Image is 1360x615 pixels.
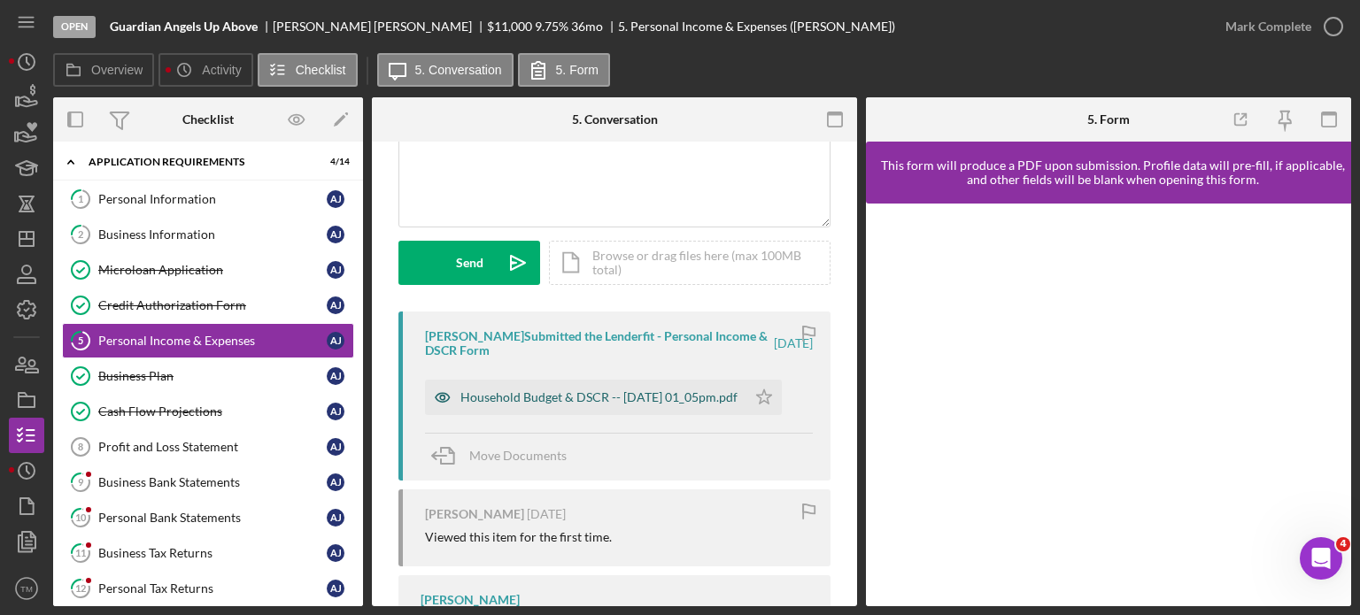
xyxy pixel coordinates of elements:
[78,228,83,240] tspan: 2
[20,584,33,594] text: TM
[425,329,771,357] div: [PERSON_NAME] Submitted the Lenderfit - Personal Income & DSCR Form
[98,511,327,525] div: Personal Bank Statements
[89,157,305,167] div: APPLICATION REQUIREMENTS
[91,63,143,77] label: Overview
[62,465,354,500] a: 9Business Bank StatementsAJ
[527,507,566,521] time: 2025-09-05 16:47
[62,323,354,358] a: 5Personal Income & ExpensesAJ
[62,571,354,606] a: 12Personal Tax ReturnsAJ
[98,334,327,348] div: Personal Income & Expenses
[78,476,84,488] tspan: 9
[618,19,895,34] div: 5. Personal Income & Expenses ([PERSON_NAME])
[425,507,524,521] div: [PERSON_NAME]
[62,429,354,465] a: 8Profit and Loss StatementAJ
[327,580,344,597] div: A J
[78,442,83,452] tspan: 8
[327,473,344,491] div: A J
[62,535,354,571] a: 11Business Tax ReturnsAJ
[98,192,327,206] div: Personal Information
[75,547,86,558] tspan: 11
[327,190,344,208] div: A J
[398,241,540,285] button: Send
[1300,537,1342,580] iframe: Intercom live chat
[1336,537,1350,551] span: 4
[98,227,327,242] div: Business Information
[98,369,327,383] div: Business Plan
[774,336,813,350] time: 2025-09-05 17:05
[62,252,354,288] a: Microloan ApplicationAJ
[469,448,567,463] span: Move Documents
[78,334,83,346] tspan: 5
[425,380,782,415] button: Household Budget & DSCR -- [DATE] 01_05pm.pdf
[98,263,327,277] div: Microloan Application
[62,181,354,217] a: 1Personal InformationAJ
[318,157,350,167] div: 4 / 14
[98,546,327,560] div: Business Tax Returns
[1225,9,1311,44] div: Mark Complete
[572,112,658,127] div: 5. Conversation
[377,53,514,87] button: 5. Conversation
[98,475,327,489] div: Business Bank Statements
[258,53,358,87] button: Checklist
[421,593,520,607] div: [PERSON_NAME]
[98,440,327,454] div: Profit and Loss Statement
[327,296,344,314] div: A J
[75,582,86,594] tspan: 12
[327,509,344,527] div: A J
[9,571,44,606] button: TM
[425,530,612,544] div: Viewed this item for the first time.
[327,332,344,350] div: A J
[518,53,610,87] button: 5. Form
[62,217,354,252] a: 2Business InformationAJ
[1208,9,1351,44] button: Mark Complete
[456,241,483,285] div: Send
[327,261,344,279] div: A J
[110,19,258,34] b: Guardian Angels Up Above
[53,16,96,38] div: Open
[75,511,87,523] tspan: 10
[98,581,327,596] div: Personal Tax Returns
[875,158,1351,187] div: This form will produce a PDF upon submission. Profile data will pre-fill, if applicable, and othe...
[327,544,344,562] div: A J
[98,298,327,312] div: Credit Authorization Form
[884,221,1335,588] iframe: Lenderfit form
[53,53,154,87] button: Overview
[556,63,599,77] label: 5. Form
[62,500,354,535] a: 10Personal Bank StatementsAJ
[273,19,487,34] div: [PERSON_NAME] [PERSON_NAME]
[327,226,344,243] div: A J
[78,193,83,204] tspan: 1
[1087,112,1130,127] div: 5. Form
[296,63,346,77] label: Checklist
[62,358,354,394] a: Business PlanAJ
[535,19,568,34] div: 9.75 %
[327,403,344,420] div: A J
[62,288,354,323] a: Credit Authorization FormAJ
[460,390,738,404] div: Household Budget & DSCR -- [DATE] 01_05pm.pdf
[425,434,584,478] button: Move Documents
[202,63,241,77] label: Activity
[327,367,344,385] div: A J
[571,19,603,34] div: 36 mo
[487,19,532,34] span: $11,000
[98,404,327,419] div: Cash Flow Projections
[182,112,234,127] div: Checklist
[62,394,354,429] a: Cash Flow ProjectionsAJ
[327,438,344,456] div: A J
[158,53,252,87] button: Activity
[415,63,502,77] label: 5. Conversation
